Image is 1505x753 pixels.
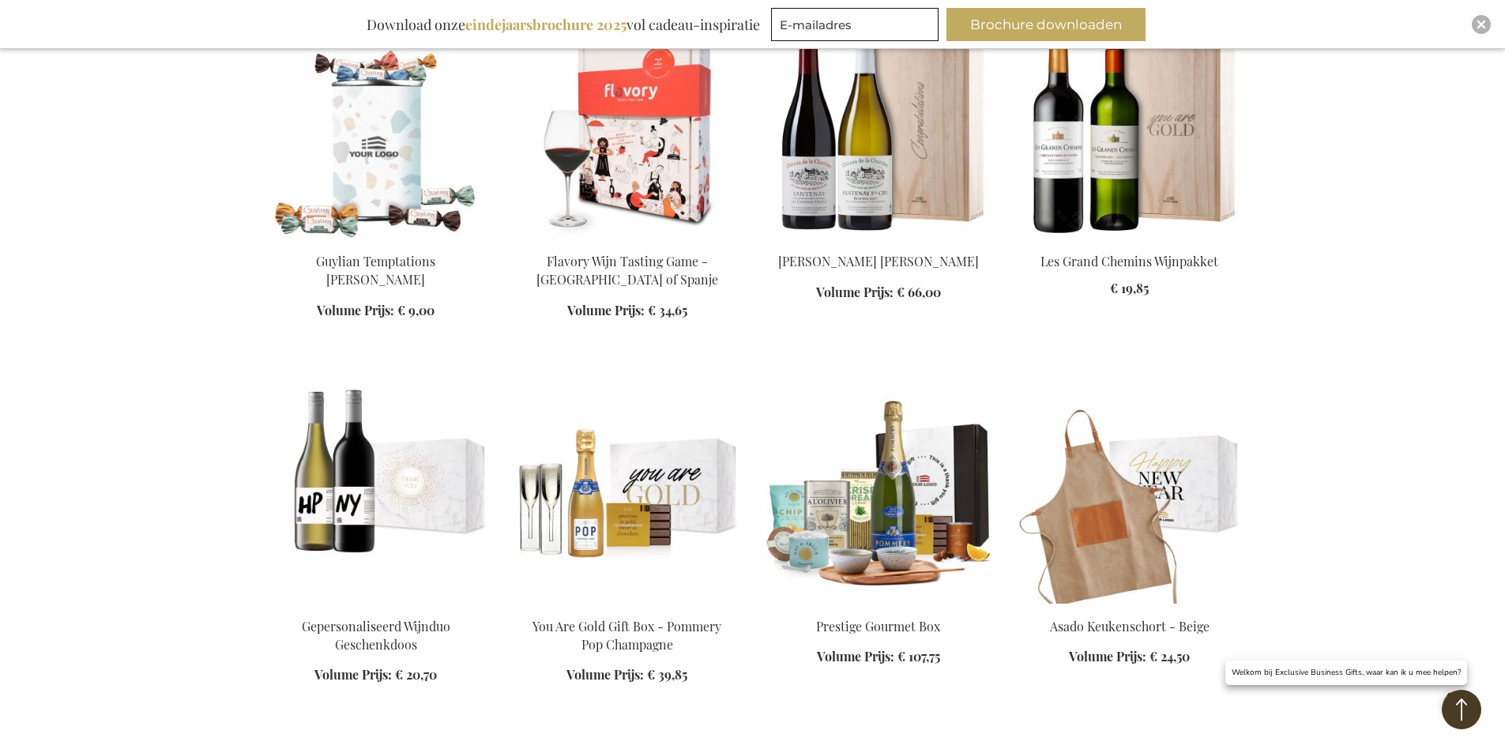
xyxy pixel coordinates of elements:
[1472,15,1491,34] div: Close
[1017,382,1243,604] img: Asado Kitchen Apron - Beige
[263,18,489,239] img: Guylian Temptations Tinnen Blik
[317,302,394,318] span: Volume Prijs:
[465,15,626,34] b: eindejaarsbrochure 2025
[514,18,740,239] img: Flavory Wijn Tasting Game - Italië of Spanje
[771,8,943,46] form: marketing offers and promotions
[567,302,645,318] span: Volume Prijs:
[1017,233,1243,248] a: Les Grand Chemins Wijnpakket
[1017,597,1243,612] a: Asado Kitchen Apron - Beige
[766,382,991,604] img: Prestige Gourmet Box
[1069,648,1146,665] span: Volume Prijs:
[648,302,687,318] span: € 34,65
[817,648,894,665] span: Volume Prijs:
[314,666,437,684] a: Volume Prijs: € 20,70
[946,8,1146,41] button: Brochure downloaden
[566,666,687,684] a: Volume Prijs: € 39,85
[1110,280,1149,296] span: € 19,85
[778,253,979,269] a: [PERSON_NAME] [PERSON_NAME]
[397,302,435,318] span: € 9,00
[395,666,437,683] span: € 20,70
[536,253,718,288] a: Flavory Wijn Tasting Game - [GEOGRAPHIC_DATA] of Spanje
[1477,20,1486,29] img: Close
[1050,618,1210,634] a: Asado Keukenschort - Beige
[1017,18,1243,239] img: Les Grand Chemins Wijnpakket
[302,618,450,653] a: Gepersonaliseerd Wijnduo Geschenkdoos
[514,233,740,248] a: Flavory Wijn Tasting Game - Italië of Spanje
[766,233,991,248] a: Yves Girardin Santenay Wijnpakket
[317,302,435,320] a: Volume Prijs: € 9,00
[816,618,940,634] a: Prestige Gourmet Box
[771,8,939,41] input: E-mailadres
[817,648,940,666] a: Volume Prijs: € 107,75
[897,648,940,665] span: € 107,75
[816,284,894,300] span: Volume Prijs:
[1069,648,1190,666] a: Volume Prijs: € 24,50
[566,666,644,683] span: Volume Prijs:
[316,253,435,288] a: Guylian Temptations [PERSON_NAME]
[359,8,767,41] div: Download onze vol cadeau-inspiratie
[263,233,489,248] a: Guylian Temptations Tinnen Blik
[766,597,991,612] a: Prestige Gourmet Box
[532,618,721,653] a: You Are Gold Gift Box - Pommery Pop Champagne
[766,18,991,239] img: Yves Girardin Santenay Wijnpakket
[514,382,740,604] img: You Are Gold Gift Box - Pommery Pop Champagne
[263,382,489,604] img: Personalised Wine Duo Gift Box
[314,666,392,683] span: Volume Prijs:
[1040,253,1218,269] a: Les Grand Chemins Wijnpakket
[1149,648,1190,665] span: € 24,50
[263,597,489,612] a: Personalised Wine Duo Gift Box
[647,666,687,683] span: € 39,85
[897,284,941,300] span: € 66,00
[514,597,740,612] a: You Are Gold Gift Box - Pommery Pop Champagne
[816,284,941,302] a: Volume Prijs: € 66,00
[567,302,687,320] a: Volume Prijs: € 34,65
